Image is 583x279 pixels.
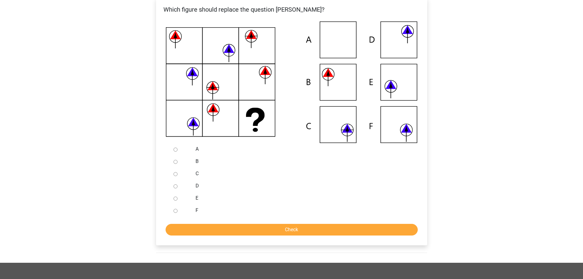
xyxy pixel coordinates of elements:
[166,224,418,236] input: Check
[196,207,198,213] font: F
[196,146,199,152] font: A
[196,183,199,189] font: D
[196,158,199,164] font: B
[196,171,199,176] font: C
[163,6,324,13] font: Which figure should replace the question [PERSON_NAME]?
[196,195,198,201] font: E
